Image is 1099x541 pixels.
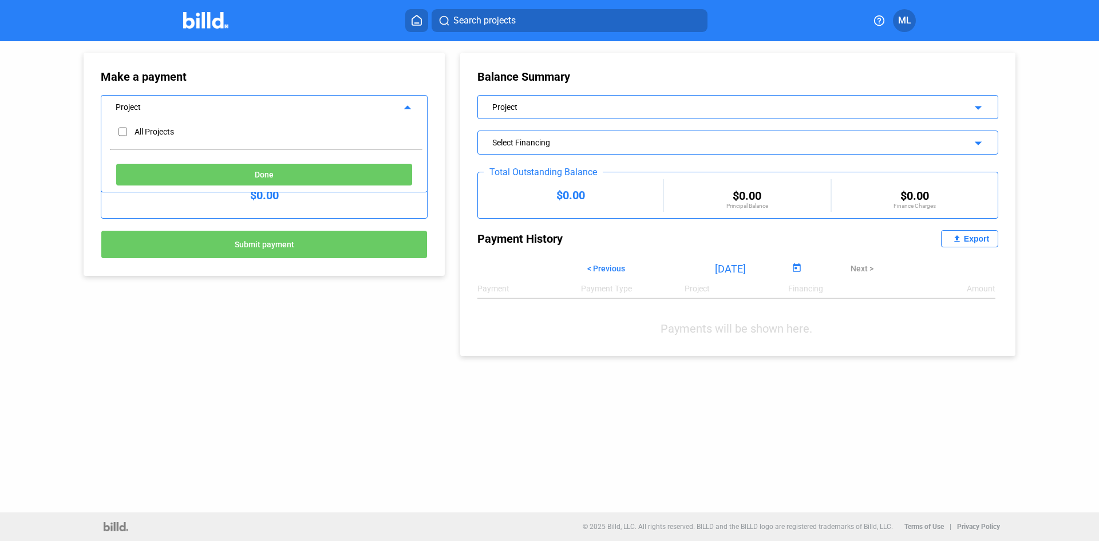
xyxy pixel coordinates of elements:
div: Payment History [477,230,738,247]
button: Export [941,230,998,247]
mat-icon: file_upload [950,232,964,246]
div: Select Financing [492,136,934,147]
div: Make a payment [101,70,297,84]
b: Privacy Policy [957,523,1000,531]
div: Payment [477,284,581,293]
span: Submit payment [235,240,294,250]
button: Search projects [432,9,707,32]
div: $0.00 [664,189,830,203]
button: < Previous [579,259,634,278]
div: Finance Charges [832,203,998,209]
button: Done [116,163,413,186]
div: Amount [967,284,995,293]
div: All Projects [135,127,174,136]
img: Billd Company Logo [183,12,228,29]
mat-icon: arrow_drop_up [399,99,413,113]
span: Search projects [453,14,516,27]
div: Financing [788,284,892,293]
div: Balance Summary [477,70,998,84]
div: $0.00 [832,189,998,203]
span: < Previous [587,264,625,273]
span: Next > [851,264,873,273]
mat-icon: arrow_drop_down [970,135,983,148]
div: Principal Balance [664,203,830,209]
button: Open calendar [789,261,804,277]
div: Payments will be shown here. [477,322,995,335]
button: ML [893,9,916,32]
div: $0.00 [478,188,663,202]
button: Next > [842,259,882,278]
button: Submit payment [101,230,428,259]
div: Project [685,284,788,293]
div: Project [492,100,934,112]
b: Terms of Use [904,523,944,531]
div: Payment Type [581,284,685,293]
span: Done [255,171,274,180]
p: | [950,523,951,531]
p: © 2025 Billd, LLC. All rights reserved. BILLD and the BILLD logo are registered trademarks of Bil... [583,523,893,531]
div: Total Outstanding Balance [484,167,603,177]
div: Project [116,100,383,112]
span: ML [898,14,911,27]
mat-icon: arrow_drop_down [970,99,983,113]
div: Export [964,234,989,243]
img: logo [104,522,128,531]
div: $0.00 [101,172,427,218]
